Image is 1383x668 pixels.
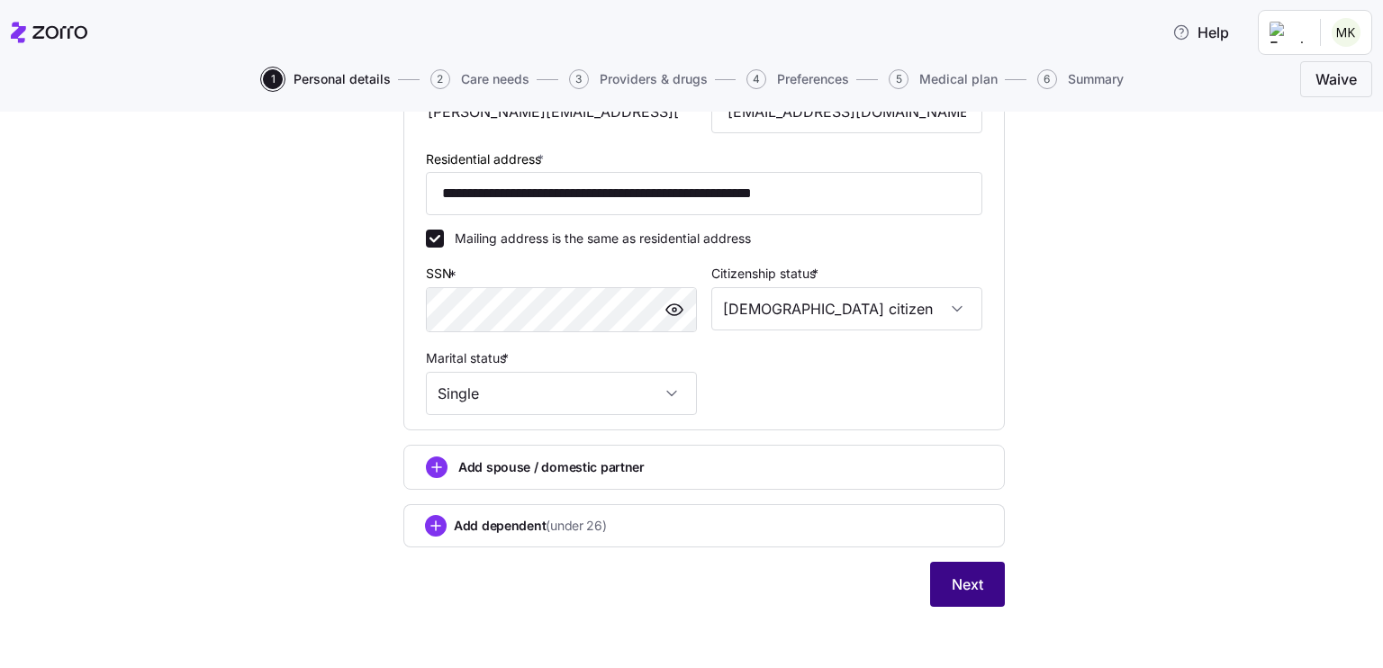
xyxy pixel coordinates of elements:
[952,573,983,595] span: Next
[569,69,708,89] button: 3Providers & drugs
[711,90,982,133] input: Email
[600,73,708,86] span: Providers & drugs
[444,230,751,248] label: Mailing address is the same as residential address
[426,264,460,284] label: SSN
[259,69,391,89] a: 1Personal details
[889,69,908,89] span: 5
[889,69,998,89] button: 5Medical plan
[263,69,391,89] button: 1Personal details
[426,456,447,478] svg: add icon
[930,562,1005,607] button: Next
[263,69,283,89] span: 1
[1037,69,1057,89] span: 6
[1158,14,1243,50] button: Help
[454,517,607,535] span: Add dependent
[711,287,982,330] input: Select citizenship status
[546,517,606,535] span: (under 26)
[746,69,766,89] span: 4
[430,69,450,89] span: 2
[426,348,512,368] label: Marital status
[746,69,849,89] button: 4Preferences
[458,458,645,476] span: Add spouse / domestic partner
[711,264,822,284] label: Citizenship status
[426,149,547,169] label: Residential address
[777,73,849,86] span: Preferences
[569,69,589,89] span: 3
[1037,69,1124,89] button: 6Summary
[1315,68,1357,90] span: Waive
[430,69,529,89] button: 2Care needs
[1300,61,1372,97] button: Waive
[1332,18,1360,47] img: 366b64d81f7fdb8f470778c09a22af1e
[426,372,697,415] input: Select marital status
[1270,22,1306,43] img: Employer logo
[1172,22,1229,43] span: Help
[919,73,998,86] span: Medical plan
[425,515,447,537] svg: add icon
[294,73,391,86] span: Personal details
[1068,73,1124,86] span: Summary
[461,73,529,86] span: Care needs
